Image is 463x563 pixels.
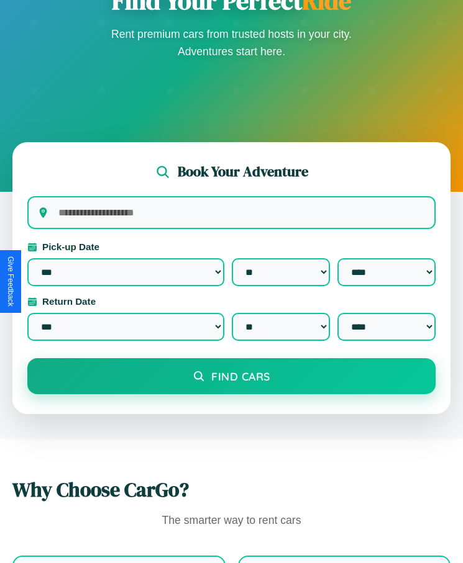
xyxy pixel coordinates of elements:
p: Rent premium cars from trusted hosts in your city. Adventures start here. [108,25,356,60]
label: Pick-up Date [27,241,436,252]
label: Return Date [27,296,436,307]
h2: Why Choose CarGo? [12,476,451,503]
div: Give Feedback [6,256,15,307]
h2: Book Your Adventure [178,162,308,181]
button: Find Cars [27,358,436,394]
p: The smarter way to rent cars [12,511,451,531]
